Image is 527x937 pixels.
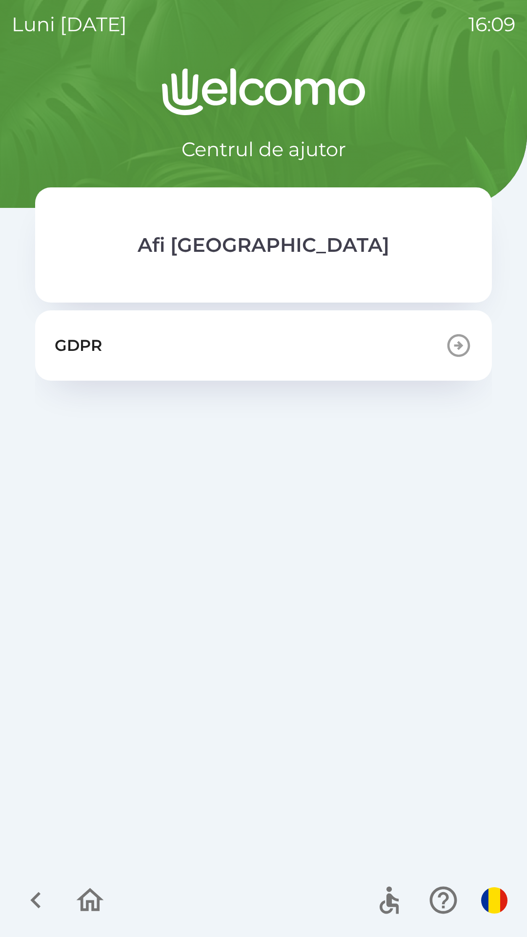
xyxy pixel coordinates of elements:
p: luni [DATE] [12,10,127,39]
img: ro flag [481,887,507,914]
p: 16:09 [468,10,515,39]
button: GDPR [35,310,492,381]
p: Afi [GEOGRAPHIC_DATA] [138,230,389,260]
p: GDPR [55,334,102,357]
img: Logo [35,68,492,115]
p: Centrul de ajutor [182,135,346,164]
